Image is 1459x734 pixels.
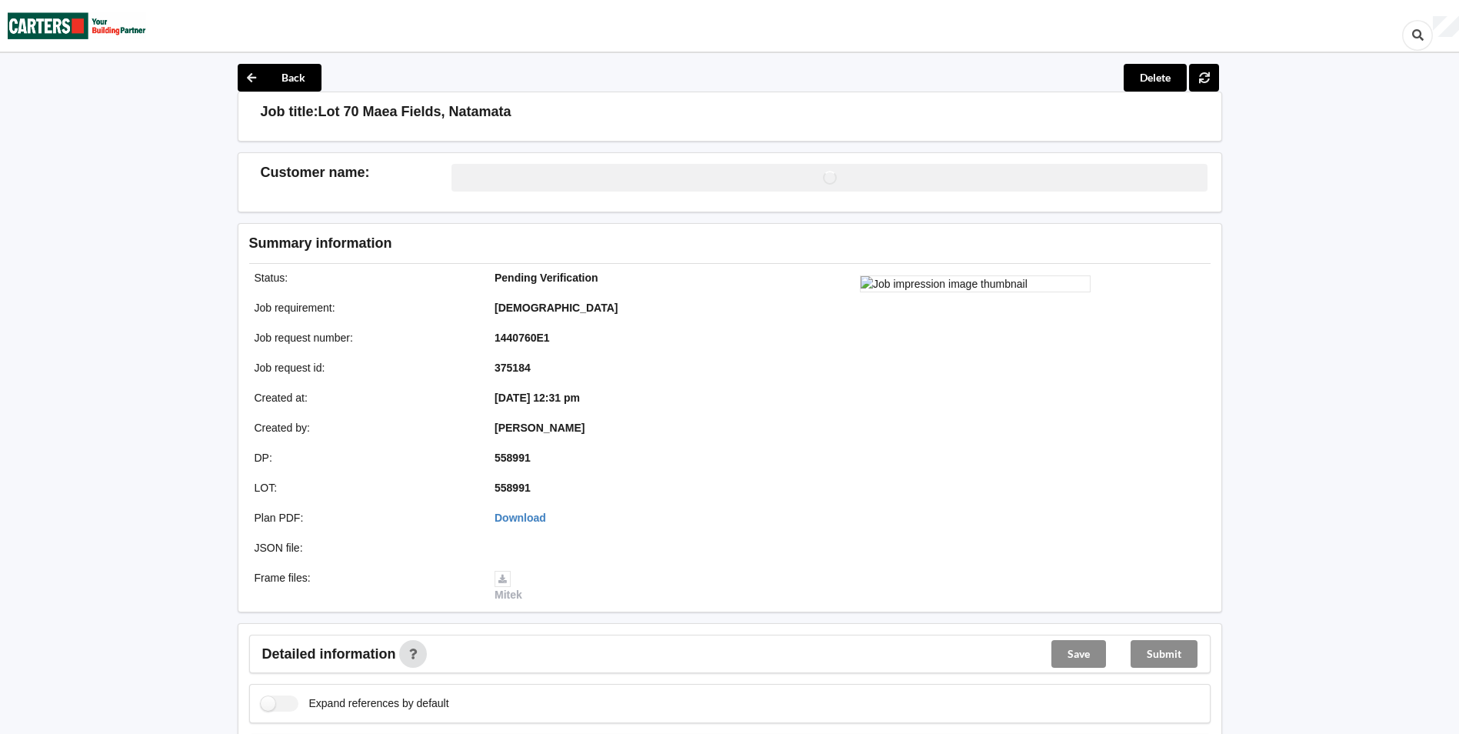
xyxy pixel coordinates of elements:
b: 375184 [495,362,531,374]
a: Mitek [495,572,522,601]
b: 1440760E1 [495,332,550,344]
div: User Profile [1433,16,1459,38]
b: 558991 [495,452,531,464]
div: Job request id : [244,360,485,375]
b: [DATE] 12:31 pm [495,392,580,404]
a: Download [495,512,546,524]
h3: Lot 70 Maea Fields, Natamata [318,103,511,121]
img: Job impression image thumbnail [860,275,1091,292]
h3: Customer name : [261,164,452,182]
div: LOT : [244,480,485,495]
h3: Summary information [249,235,965,252]
b: [DEMOGRAPHIC_DATA] [495,302,618,314]
div: Status : [244,270,485,285]
div: Job request number : [244,330,485,345]
b: [PERSON_NAME] [495,422,585,434]
div: DP : [244,450,485,465]
div: JSON file : [244,540,485,556]
img: Carters [8,1,146,51]
h3: Job title: [261,103,318,121]
div: Plan PDF : [244,510,485,525]
b: Pending Verification [495,272,598,284]
div: Frame files : [244,570,485,602]
button: Back [238,64,321,92]
div: Job requirement : [244,300,485,315]
div: Created by : [244,420,485,435]
b: 558991 [495,482,531,494]
div: Created at : [244,390,485,405]
label: Expand references by default [261,696,449,712]
span: Detailed information [262,647,396,661]
button: Delete [1124,64,1187,92]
